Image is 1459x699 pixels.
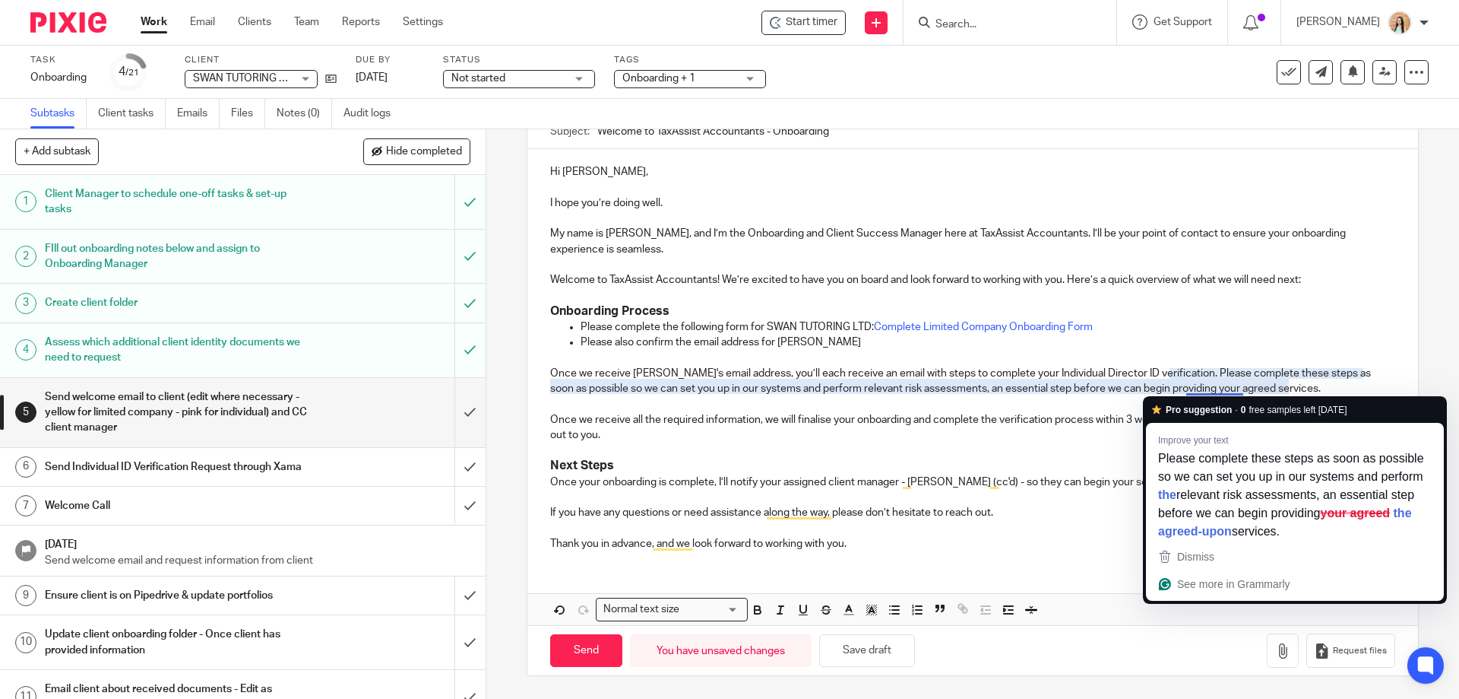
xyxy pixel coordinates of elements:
button: Save draft [819,634,915,667]
span: [DATE] [356,72,388,83]
h1: Client Manager to schedule one-off tasks & set-up tasks [45,183,308,221]
button: + Add subtask [15,138,99,164]
p: Send welcome email and request information from client [45,553,470,568]
a: Work [141,14,167,30]
div: 10 [15,632,36,653]
a: Settings [403,14,443,30]
label: Client [185,54,337,66]
div: 2 [15,246,36,267]
div: Search for option [596,598,748,621]
label: Due by [356,54,424,66]
div: 5 [15,402,36,423]
span: Hide completed [386,146,462,158]
input: Send [550,634,622,667]
div: 6 [15,456,36,478]
p: If you have any questions or need assistance along the way, please don’t hesitate to reach out. [550,505,1394,520]
a: Subtasks [30,99,87,129]
span: Onboarding + 1 [622,73,695,84]
h1: Create client folder [45,291,308,314]
div: 4 [119,63,139,81]
div: 1 [15,191,36,212]
span: Not started [451,73,505,84]
h1: Ensure client is on Pipedrive & update portfolios [45,584,308,607]
h1: Welcome Call [45,494,308,517]
p: Welcome to TaxAssist Accountants! We’re excited to have you on board and look forward to working ... [550,272,1394,288]
a: Clients [238,14,271,30]
label: Tags [614,54,766,66]
h1: [DATE] [45,533,470,552]
strong: Next Steps [550,459,614,472]
h1: FIll out onboarding notes below and assign to Onboarding Manager [45,237,308,276]
p: Please complete the following form for SWAN TUTORING LTD: [581,319,1394,335]
p: Hi [PERSON_NAME], [550,164,1394,180]
div: SWAN TUTORING LTD - Onboarding [761,11,846,35]
img: Linkedin%20Posts%20-%20Client%20success%20stories%20(1).png [1388,11,1412,35]
span: Normal text size [600,602,682,618]
button: Hide completed [363,138,470,164]
h1: Send welcome email to client (edit where necessary - yellow for limited company - pink for indivi... [45,386,308,440]
h1: Assess which additional client identity documents we need to request [45,331,308,370]
input: Search for option [684,602,739,618]
a: Reports [342,14,380,30]
a: Audit logs [343,99,402,129]
span: Request files [1333,645,1387,657]
p: Once we receive [PERSON_NAME]'s email address, you’ll each receive an email with steps to complet... [550,366,1394,397]
p: Once we receive all the required information, we will finalise your onboarding and complete the v... [550,412,1394,443]
span: Start timer [786,14,837,30]
p: Once your onboarding is complete, I’ll notify your assigned client manager - [PERSON_NAME] (cc'd)... [550,475,1394,490]
a: Email [190,14,215,30]
label: Status [443,54,595,66]
p: I hope you’re doing well. [550,195,1394,211]
p: Thank you in advance, and we look forward to working with you. [550,536,1394,551]
button: Request files [1306,634,1394,668]
small: /21 [125,68,139,77]
a: Complete Limited Company Onboarding Form [874,322,1093,332]
div: 9 [15,585,36,606]
span: SWAN TUTORING LTD [193,73,298,84]
img: Pixie [30,12,106,33]
a: Team [294,14,319,30]
strong: Onboarding Process [550,305,669,317]
div: To enrich screen reader interactions, please activate Accessibility in Grammarly extension settings [527,149,1417,563]
div: 3 [15,293,36,314]
p: Please also confirm the email address for [PERSON_NAME] [581,335,1394,350]
a: Client tasks [98,99,166,129]
div: 4 [15,339,36,361]
div: Onboarding [30,70,91,85]
div: 7 [15,495,36,516]
div: You have unsaved changes [630,634,812,667]
span: Get Support [1154,17,1212,27]
h1: Update client onboarding folder - Once client has provided information [45,623,308,662]
a: Notes (0) [277,99,332,129]
label: Task [30,54,91,66]
label: Subject: [550,124,590,139]
p: [PERSON_NAME] [1296,14,1380,30]
h1: Send Individual ID Verification Request through Xama [45,456,308,478]
a: Emails [177,99,220,129]
p: My name is [PERSON_NAME], and I’m the Onboarding and Client Success Manager here at TaxAssist Acc... [550,226,1394,257]
input: Search [934,18,1071,32]
a: Files [231,99,265,129]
